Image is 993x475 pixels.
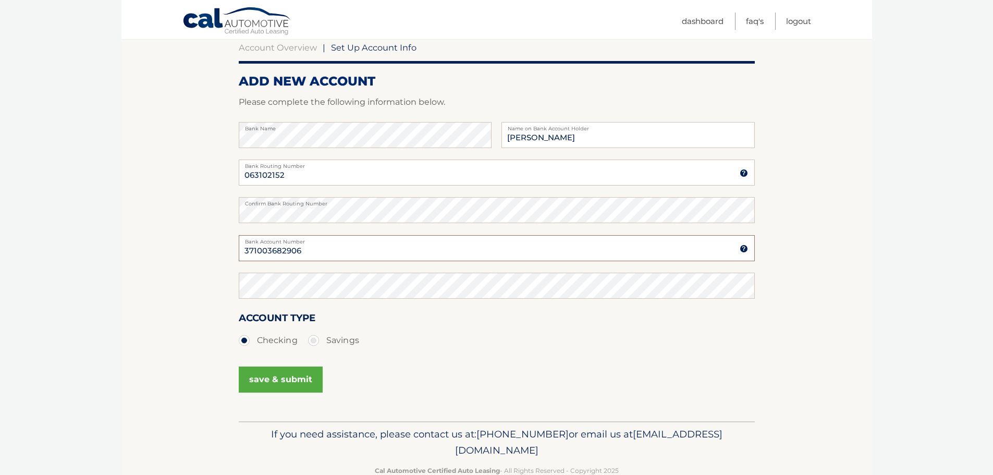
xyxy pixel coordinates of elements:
label: Savings [308,330,359,351]
p: If you need assistance, please contact us at: or email us at [246,426,748,459]
img: tooltip.svg [740,169,748,177]
input: Bank Account Number [239,235,755,261]
span: Set Up Account Info [331,42,416,53]
a: FAQ's [746,13,764,30]
a: Logout [786,13,811,30]
a: Account Overview [239,42,317,53]
label: Confirm Bank Routing Number [239,197,755,205]
button: save & submit [239,367,323,393]
a: Dashboard [682,13,724,30]
input: Name on Account (Account Holder Name) [501,122,754,148]
h2: ADD NEW ACCOUNT [239,74,755,89]
strong: Cal Automotive Certified Auto Leasing [375,467,500,474]
label: Bank Account Number [239,235,755,243]
p: Please complete the following information below. [239,95,755,109]
a: Cal Automotive [182,7,292,37]
span: [PHONE_NUMBER] [476,428,569,440]
label: Bank Name [239,122,492,130]
label: Name on Bank Account Holder [501,122,754,130]
img: tooltip.svg [740,245,748,253]
label: Account Type [239,310,315,330]
label: Bank Routing Number [239,160,755,168]
input: Bank Routing Number [239,160,755,186]
span: | [323,42,325,53]
label: Checking [239,330,298,351]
